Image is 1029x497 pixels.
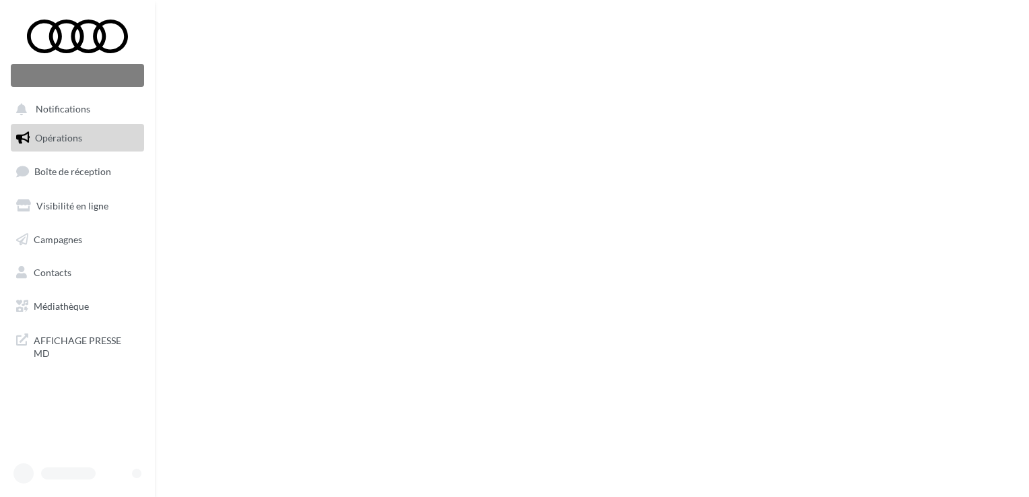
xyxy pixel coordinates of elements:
span: Boîte de réception [34,166,111,177]
a: Médiathèque [8,292,147,321]
a: AFFICHAGE PRESSE MD [8,326,147,366]
span: Médiathèque [34,300,89,312]
span: Notifications [36,104,90,115]
a: Contacts [8,259,147,287]
a: Visibilité en ligne [8,192,147,220]
span: Campagnes [34,233,82,244]
a: Opérations [8,124,147,152]
span: AFFICHAGE PRESSE MD [34,331,139,360]
span: Contacts [34,267,71,278]
a: Boîte de réception [8,157,147,186]
span: Visibilité en ligne [36,200,108,211]
div: Nouvelle campagne [11,64,144,87]
span: Opérations [35,132,82,143]
a: Campagnes [8,226,147,254]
